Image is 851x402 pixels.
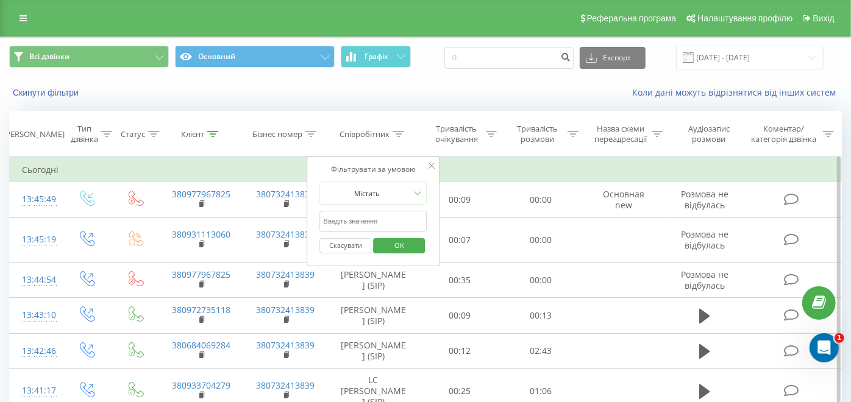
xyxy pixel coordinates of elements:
[172,379,230,391] a: 380933704279
[810,333,839,362] iframe: Intercom live chat
[373,238,425,253] button: OK
[681,228,728,251] span: Розмова не відбулась
[172,188,230,200] a: 380977967825
[172,269,230,280] a: 380977967825
[22,228,49,252] div: 13:45:19
[749,124,820,144] div: Коментар/категорія дзвінка
[419,263,500,298] td: 00:35
[257,188,315,200] a: 380732413839
[587,13,677,23] span: Реферальна програма
[181,129,204,139] div: Клієнт
[500,263,581,298] td: 00:00
[257,379,315,391] a: 380732413839
[320,238,372,253] button: Скасувати
[22,303,49,327] div: 13:43:10
[500,182,581,217] td: 00:00
[175,46,335,68] button: Основний
[580,47,646,69] button: Експорт
[71,124,98,144] div: Тип дзвінка
[320,163,427,175] div: Фільтрувати за умовою
[257,339,315,351] a: 380732413839
[22,188,49,211] div: 13:45:49
[172,339,230,351] a: 380684069284
[328,333,419,368] td: [PERSON_NAME] (SIP)
[419,217,500,263] td: 00:07
[257,304,315,316] a: 380732413839
[419,333,500,368] td: 00:12
[430,124,483,144] div: Тривалість очікування
[681,188,728,211] span: Розмова не відбулась
[835,333,844,343] span: 1
[328,263,419,298] td: [PERSON_NAME] (SIP)
[813,13,835,23] span: Вихід
[320,211,427,232] input: Введіть значення
[593,124,649,144] div: Назва схеми переадресації
[681,269,728,291] span: Розмова не відбулась
[341,46,411,68] button: Графік
[419,182,500,217] td: 00:09
[677,124,741,144] div: Аудіозапис розмови
[511,124,564,144] div: Тривалість розмови
[172,228,230,240] a: 380931113060
[382,236,416,255] span: OK
[9,87,85,98] button: Скинути фільтри
[257,269,315,280] a: 380732413839
[10,158,842,182] td: Сьогодні
[632,86,842,98] a: Коли дані можуть відрізнятися вiд інших систем
[22,339,49,363] div: 13:42:46
[3,129,65,139] div: [PERSON_NAME]
[328,298,419,333] td: [PERSON_NAME] (SIP)
[582,182,666,217] td: Основная new
[257,228,315,240] a: 380732413839
[340,129,390,139] div: Співробітник
[121,129,145,139] div: Статус
[365,52,388,61] span: Графік
[697,13,792,23] span: Налаштування профілю
[500,217,581,263] td: 00:00
[444,47,574,69] input: Пошук за номером
[29,52,69,62] span: Всі дзвінки
[172,304,230,316] a: 380972735118
[500,298,581,333] td: 00:13
[500,333,581,368] td: 02:43
[419,298,500,333] td: 00:09
[9,46,169,68] button: Всі дзвінки
[252,129,302,139] div: Бізнес номер
[22,268,49,292] div: 13:44:54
